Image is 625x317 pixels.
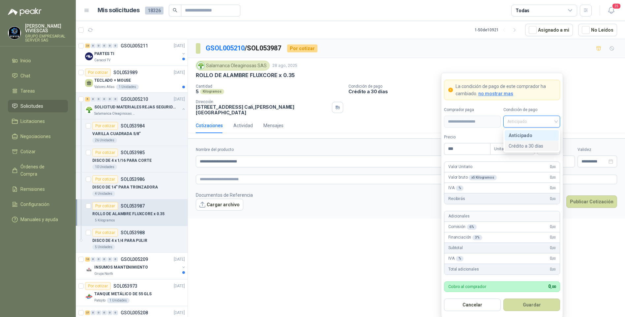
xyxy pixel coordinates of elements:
div: 1 Unidades [107,298,130,303]
div: 0 [91,257,96,262]
p: GSOL005211 [121,43,148,48]
p: DISCO DE 4 x 1/4 PARA PULIR [92,238,147,244]
span: 0 [550,234,556,241]
p: DISCO DE 14" PARA TRONZADORA [92,184,158,190]
div: 0 [107,97,112,101]
div: 5 Kilogramos [92,218,118,223]
div: 0 [91,97,96,101]
p: Valor Unitario [448,164,472,170]
p: Caracol TV [94,58,110,63]
p: Valor bruto [448,174,497,181]
a: 5 0 0 0 0 0 GSOL005210[DATE] Company LogoSOLICITUD MATERIALES REJAS SEGURIDAD - OFICINASalamanca ... [85,95,186,116]
a: Por cotizarSOL053989[DATE] TECLADO + MOUSEValores Atlas1 Unidades [76,66,188,93]
span: ,00 [552,165,556,169]
span: 0 [548,284,556,289]
p: PARTES TI [94,51,114,57]
p: GSOL005208 [121,310,148,315]
label: Precio [444,134,490,140]
span: Manuales y ayuda [20,216,58,223]
span: Tareas [20,87,35,95]
div: 0 [102,43,107,48]
p: SOL053973 [113,284,137,288]
span: ,00 [552,197,556,201]
p: Recibirás [448,196,465,202]
img: Logo peakr [8,8,42,16]
button: Guardar [503,299,560,311]
span: Configuración [20,201,49,208]
span: Solicitudes [20,102,43,110]
span: Negociaciones [20,133,51,140]
div: 0 [96,97,101,101]
a: Configuración [8,198,68,211]
p: Subtotal [448,245,463,251]
p: [PERSON_NAME] VIVIESCAS [25,24,68,33]
img: Company Logo [8,27,21,39]
button: Cargar archivo [196,199,243,211]
span: Licitaciones [20,118,45,125]
div: 0 [113,97,118,101]
div: Por cotizar [85,69,111,76]
p: IVA [448,185,463,191]
div: 0 [102,310,107,315]
label: Validez [578,147,617,153]
div: 26 Unidades [92,138,117,143]
div: 1 Unidades [116,84,139,90]
span: ,00 [552,186,556,190]
div: Anticipado [509,132,555,139]
p: Grupo North [94,271,113,276]
p: Patojito [94,298,105,303]
span: ,00 [552,236,556,239]
a: Licitaciones [8,115,68,128]
span: Inicio [20,57,31,64]
a: Manuales y ayuda [8,213,68,226]
a: Cotizar [8,145,68,158]
p: SOL053985 [121,150,145,155]
p: [DATE] [174,96,185,102]
div: x 5 Kilogramos [469,175,496,180]
div: Salamanca Oleaginosas SAS [196,61,270,71]
div: Mensajes [263,122,283,129]
img: Company Logo [85,266,93,274]
div: 1 - 50 de 10921 [475,25,520,35]
img: Company Logo [197,62,204,69]
div: 0 [107,43,112,48]
p: 28 ago, 2025 [272,63,297,69]
button: 25 [605,5,617,16]
p: Documentos de Referencia [196,191,253,199]
div: Kilogramos [200,89,224,94]
div: Por cotizar [92,175,118,183]
p: [DATE] [174,70,185,76]
a: Por cotizarSOL053986DISCO DE 14" PARA TRONZADORA4 Unidades [76,173,188,199]
label: Condición de pago [503,107,560,113]
div: % [456,186,464,191]
p: ROLLO DE ALAMBRE FLUXCORE x 0.35 [92,211,164,217]
p: / SOL053987 [206,43,282,53]
button: Cancelar [444,299,501,311]
p: GSOL005210 [121,97,148,101]
p: Cobro al comprador [448,284,486,289]
p: Total adicionales [448,266,479,273]
div: % [456,256,464,261]
p: 5 [196,89,199,94]
p: TECLADO + MOUSE [94,77,131,84]
span: ,00 [552,225,556,229]
a: Chat [8,70,68,82]
a: Inicio [8,54,68,67]
p: INSUMOS MANTENIMIENTO [94,264,148,271]
span: 0 [550,245,556,251]
div: Por cotizar [287,44,317,52]
p: VARILLA CUADRADA 5/8" [92,131,140,137]
span: Anticipado [507,117,556,127]
div: 0 [96,257,101,262]
span: 0 [550,196,556,202]
a: Por cotizarSOL053987ROLLO DE ALAMBRE FLUXCORE x 0.355 Kilogramos [76,199,188,226]
a: Por cotizarSOL053984VARILLA CUADRADA 5/8"26 Unidades [76,119,188,146]
span: Órdenes de Compra [20,163,62,178]
p: SOL053984 [121,124,145,128]
span: 0 [550,266,556,273]
div: Actividad [233,122,253,129]
img: Company Logo [85,106,93,114]
span: Remisiones [20,186,45,193]
div: Por cotizar [85,282,111,290]
p: Cantidad [196,84,343,89]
